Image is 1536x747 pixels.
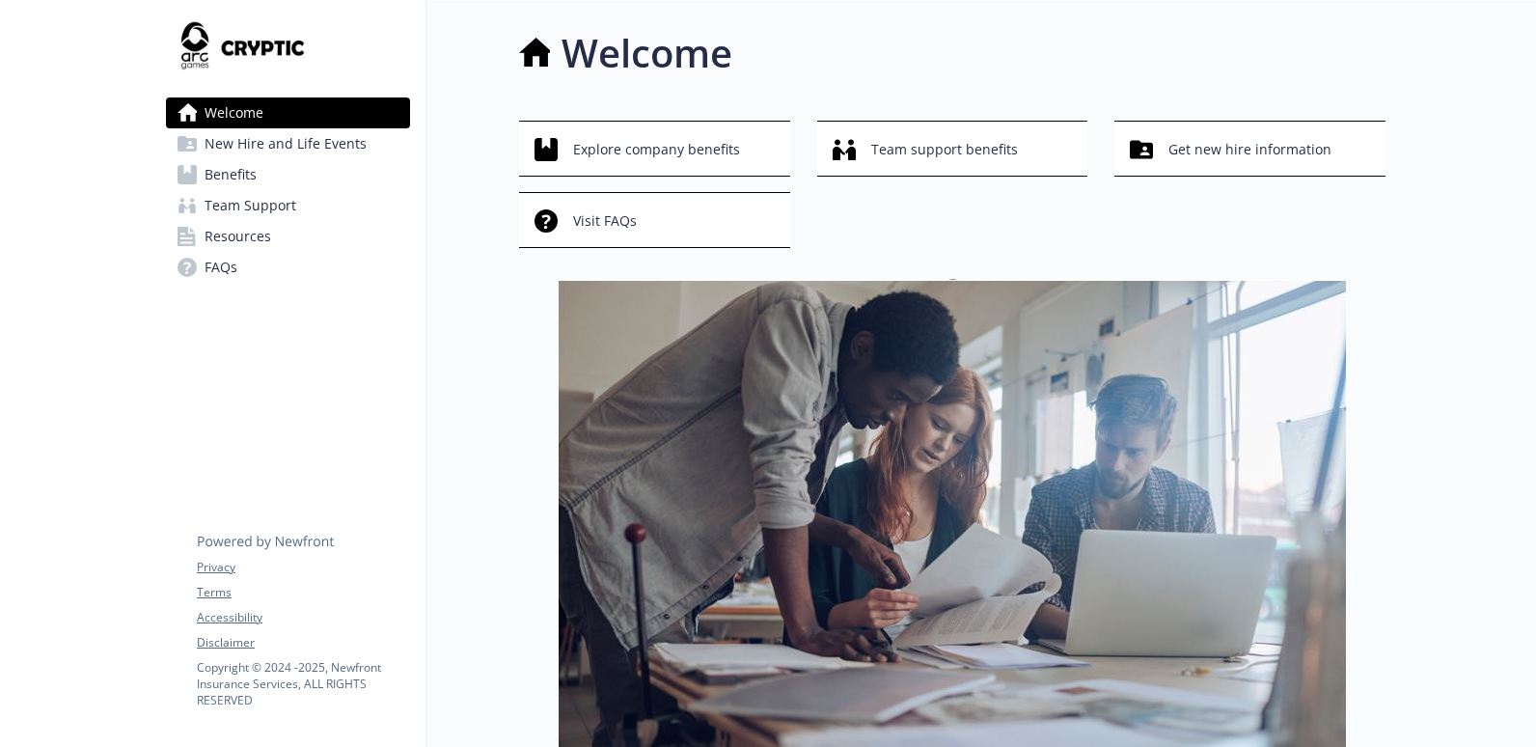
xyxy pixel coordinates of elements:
span: New Hire and Life Events [205,128,367,159]
span: Benefits [205,159,257,190]
button: Get new hire information [1114,121,1385,177]
a: Benefits [166,159,410,190]
span: Team support benefits [871,131,1018,168]
a: Resources [166,221,410,252]
span: FAQs [205,252,237,283]
a: Welcome [166,97,410,128]
a: Disclaimer [197,634,409,651]
span: Welcome [205,97,263,128]
a: Terms [197,584,409,601]
span: Get new hire information [1168,131,1331,168]
a: Privacy [197,559,409,576]
button: Team support benefits [817,121,1088,177]
a: Team Support [166,190,410,221]
button: Visit FAQs [519,192,790,248]
a: New Hire and Life Events [166,128,410,159]
a: FAQs [166,252,410,283]
span: Team Support [205,190,296,221]
h1: Welcome [562,24,732,82]
span: Visit FAQs [573,203,637,239]
span: Explore company benefits [573,131,740,168]
a: Accessibility [197,609,409,626]
button: Explore company benefits [519,121,790,177]
span: Resources [205,221,271,252]
p: Copyright © 2024 - 2025 , Newfront Insurance Services, ALL RIGHTS RESERVED [197,659,409,708]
